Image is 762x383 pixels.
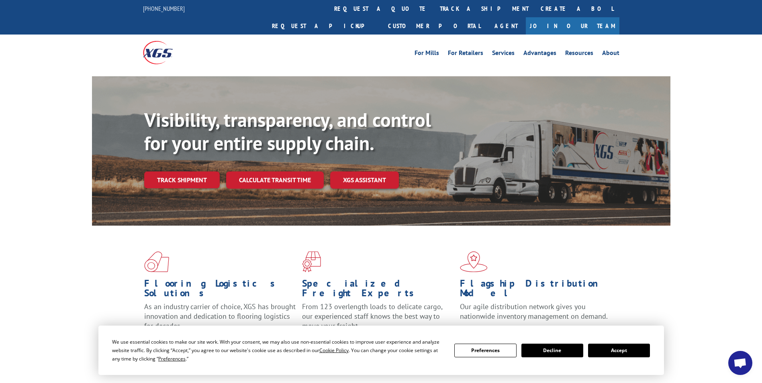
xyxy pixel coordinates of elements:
[415,50,439,59] a: For Mills
[454,344,516,357] button: Preferences
[526,17,619,35] a: Join Our Team
[460,251,488,272] img: xgs-icon-flagship-distribution-model-red
[602,50,619,59] a: About
[319,347,349,354] span: Cookie Policy
[302,279,454,302] h1: Specialized Freight Experts
[112,338,445,363] div: We use essential cookies to make our site work. With your consent, we may also use non-essential ...
[382,17,486,35] a: Customer Portal
[144,279,296,302] h1: Flooring Logistics Solutions
[521,344,583,357] button: Decline
[144,302,296,330] span: As an industry carrier of choice, XGS has brought innovation and dedication to flooring logistics...
[302,251,321,272] img: xgs-icon-focused-on-flooring-red
[158,355,186,362] span: Preferences
[460,302,608,321] span: Our agile distribution network gives you nationwide inventory management on demand.
[144,171,220,188] a: Track shipment
[98,326,664,375] div: Cookie Consent Prompt
[523,50,556,59] a: Advantages
[492,50,515,59] a: Services
[143,4,185,12] a: [PHONE_NUMBER]
[448,50,483,59] a: For Retailers
[302,302,454,338] p: From 123 overlength loads to delicate cargo, our experienced staff knows the best way to move you...
[144,251,169,272] img: xgs-icon-total-supply-chain-intelligence-red
[460,279,612,302] h1: Flagship Distribution Model
[144,107,431,155] b: Visibility, transparency, and control for your entire supply chain.
[588,344,650,357] button: Accept
[330,171,399,189] a: XGS ASSISTANT
[565,50,593,59] a: Resources
[728,351,752,375] a: Open chat
[226,171,324,189] a: Calculate transit time
[486,17,526,35] a: Agent
[266,17,382,35] a: Request a pickup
